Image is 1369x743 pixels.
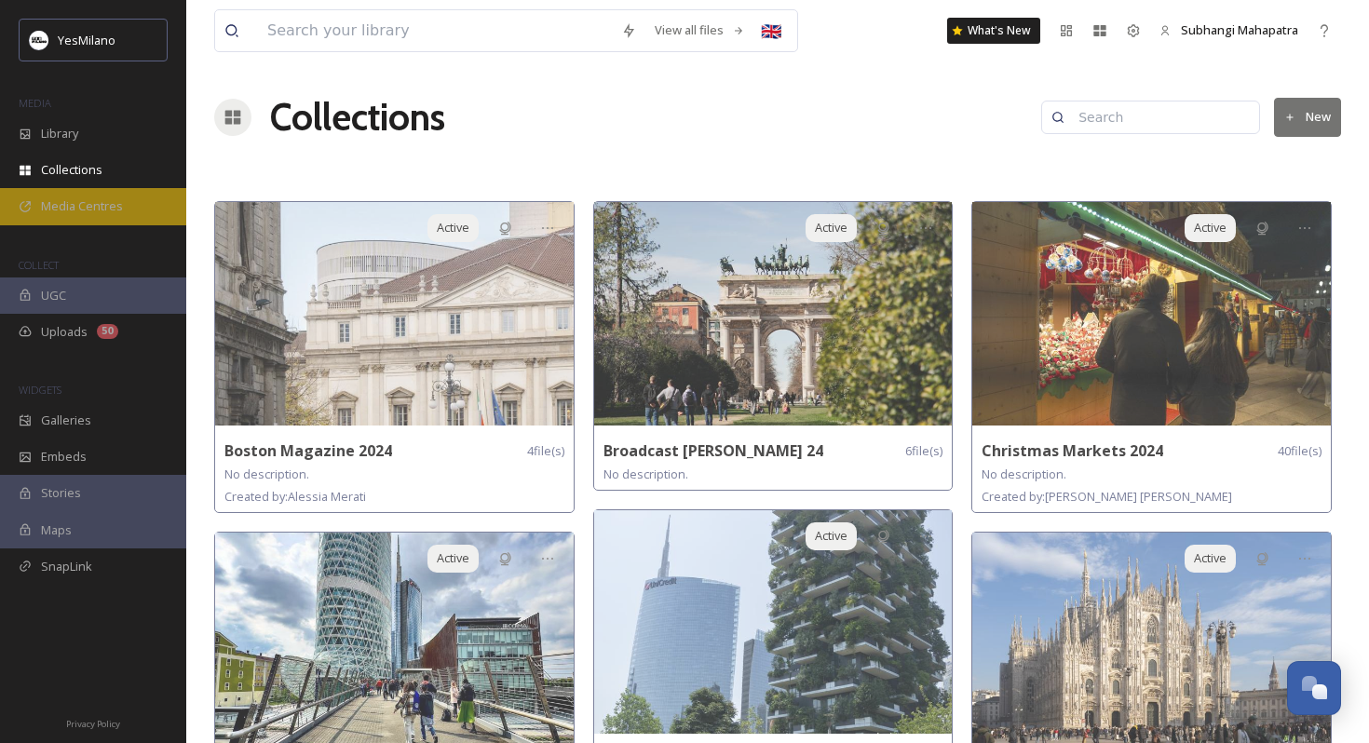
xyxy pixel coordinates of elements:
[224,440,392,461] strong: Boston Magazine 2024
[947,18,1040,44] a: What's New
[603,440,823,461] strong: Broadcast [PERSON_NAME] 24
[645,12,754,48] a: View all files
[224,488,366,505] span: Created by: Alessia Merati
[1287,661,1341,715] button: Open Chat
[437,219,469,236] span: Active
[66,711,120,734] a: Privacy Policy
[41,125,78,142] span: Library
[1150,12,1308,48] a: Subhangi Mahapatra
[41,323,88,341] span: Uploads
[1181,21,1298,38] span: Subhangi Mahapatra
[19,383,61,397] span: WIDGETS
[66,718,120,730] span: Privacy Policy
[437,549,469,567] span: Active
[258,10,612,51] input: Search your library
[905,442,942,460] span: 6 file(s)
[1274,98,1341,136] button: New
[41,448,87,466] span: Embeds
[1194,549,1227,567] span: Active
[215,202,574,426] img: DSC07423.jpg
[19,258,59,272] span: COLLECT
[527,442,564,460] span: 4 file(s)
[594,510,953,734] img: Isola_Yesilano_AnnaDellaBadia_880.jpg
[41,521,72,539] span: Maps
[41,161,102,179] span: Collections
[41,287,66,304] span: UGC
[982,440,1163,461] strong: Christmas Markets 2024
[594,202,953,426] img: IMG_2661.jpg
[1278,442,1322,460] span: 40 file(s)
[1194,219,1227,236] span: Active
[982,488,1232,505] span: Created by: [PERSON_NAME] [PERSON_NAME]
[58,32,115,48] span: YesMilano
[270,89,445,145] a: Collections
[41,197,123,215] span: Media Centres
[97,324,118,339] div: 50
[41,484,81,502] span: Stories
[815,219,847,236] span: Active
[603,466,688,482] span: No description.
[30,31,48,49] img: Logo%20YesMilano%40150x.png
[224,466,309,482] span: No description.
[972,202,1331,426] img: 1561a179-ba39-40f1-bc01-abd446f0bb51.jpg
[19,96,51,110] span: MEDIA
[1069,99,1250,136] input: Search
[754,14,788,47] div: 🇬🇧
[41,558,92,575] span: SnapLink
[41,412,91,429] span: Galleries
[982,466,1066,482] span: No description.
[815,527,847,545] span: Active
